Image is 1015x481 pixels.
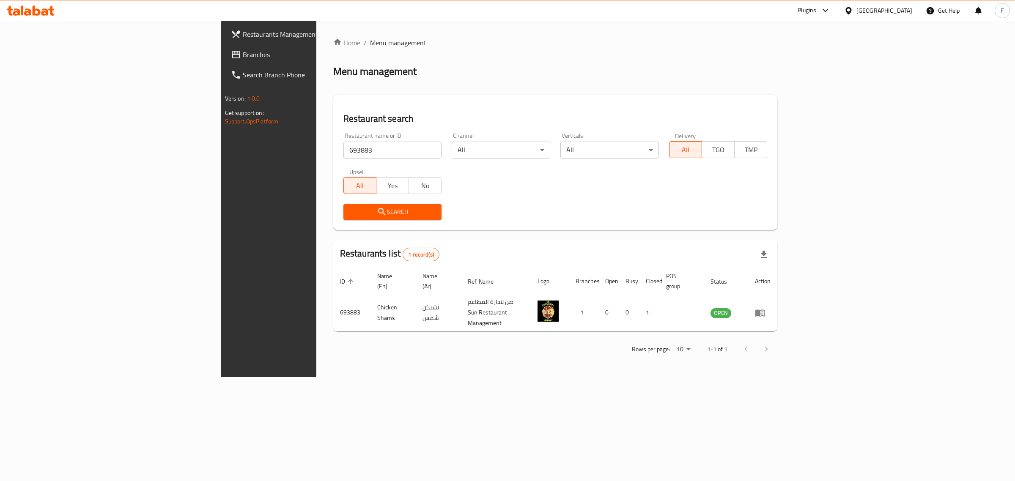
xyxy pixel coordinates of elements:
[598,268,619,294] th: Open
[710,308,731,318] div: OPEN
[370,294,416,331] td: Chicken Shams
[673,144,699,156] span: All
[669,141,702,158] button: All
[798,5,816,16] div: Plugins
[243,29,384,39] span: Restaurants Management
[340,247,439,261] h2: Restaurants list
[377,271,406,291] span: Name (En)
[598,294,619,331] td: 0
[422,271,450,291] span: Name (Ar)
[705,144,731,156] span: TGO
[340,276,356,287] span: ID
[560,142,659,159] div: All
[409,177,442,194] button: No
[225,93,246,104] span: Version:
[224,24,390,44] a: Restaurants Management
[748,268,777,294] th: Action
[247,93,260,104] span: 1.0.0
[333,38,778,48] nav: breadcrumb
[738,144,764,156] span: TMP
[461,294,531,331] td: صن لادارة المطاعم Sun Restaurant Management
[569,294,598,331] td: 1
[619,268,639,294] th: Busy
[403,251,439,259] span: 1 record(s)
[702,141,735,158] button: TGO
[619,294,639,331] td: 0
[224,65,390,85] a: Search Branch Phone
[380,180,406,192] span: Yes
[412,180,438,192] span: No
[754,244,774,265] div: Export file
[370,38,426,48] span: Menu management
[452,142,550,159] div: All
[468,276,505,287] span: Ref. Name
[343,204,442,220] button: Search
[347,180,373,192] span: All
[666,271,694,291] span: POS group
[350,207,435,217] span: Search
[243,70,384,80] span: Search Branch Phone
[343,177,376,194] button: All
[343,142,442,159] input: Search for restaurant name or ID..
[632,344,670,355] p: Rows per page:
[225,107,264,118] span: Get support on:
[349,169,365,175] label: Upsell
[856,6,912,15] div: [GEOGRAPHIC_DATA]
[343,112,768,125] h2: Restaurant search
[224,44,390,65] a: Branches
[675,133,696,139] label: Delivery
[333,65,417,78] h2: Menu management
[333,268,778,331] table: enhanced table
[538,301,559,322] img: Chicken Shams
[416,294,461,331] td: تشيكن شمس
[569,268,598,294] th: Branches
[734,141,767,158] button: TMP
[403,248,439,261] div: Total records count
[755,308,771,318] div: Menu
[376,177,409,194] button: Yes
[531,268,569,294] th: Logo
[639,294,659,331] td: 1
[243,49,384,60] span: Branches
[225,116,279,127] a: Support.OpsPlatform
[639,268,659,294] th: Closed
[707,344,727,355] p: 1-1 of 1
[710,276,738,287] span: Status
[1001,6,1004,15] span: F
[710,308,731,318] span: OPEN
[673,343,694,356] div: Rows per page:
